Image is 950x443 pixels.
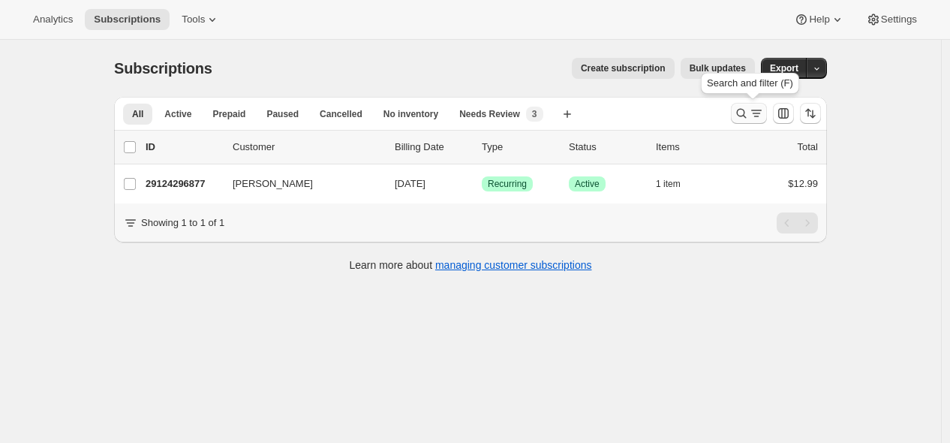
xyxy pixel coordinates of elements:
[435,259,592,271] a: managing customer subscriptions
[233,140,383,155] p: Customer
[212,108,245,120] span: Prepaid
[266,108,299,120] span: Paused
[581,62,666,74] span: Create subscription
[350,258,592,273] p: Learn more about
[761,58,807,79] button: Export
[575,178,600,190] span: Active
[881,14,917,26] span: Settings
[532,108,537,120] span: 3
[33,14,73,26] span: Analytics
[731,103,767,124] button: Search and filter results
[656,140,731,155] div: Items
[809,14,829,26] span: Help
[488,178,527,190] span: Recurring
[459,108,520,120] span: Needs Review
[164,108,191,120] span: Active
[383,108,438,120] span: No inventory
[395,140,470,155] p: Billing Date
[320,108,362,120] span: Cancelled
[482,140,557,155] div: Type
[800,103,821,124] button: Sort the results
[182,14,205,26] span: Tools
[572,58,675,79] button: Create subscription
[770,62,798,74] span: Export
[857,9,926,30] button: Settings
[146,140,818,155] div: IDCustomerBilling DateTypeStatusItemsTotal
[569,140,644,155] p: Status
[785,9,853,30] button: Help
[85,9,170,30] button: Subscriptions
[690,62,746,74] span: Bulk updates
[146,140,221,155] p: ID
[173,9,229,30] button: Tools
[555,104,579,125] button: Create new view
[114,60,212,77] span: Subscriptions
[681,58,755,79] button: Bulk updates
[141,215,224,231] p: Showing 1 to 1 of 1
[24,9,82,30] button: Analytics
[94,14,161,26] span: Subscriptions
[224,172,374,196] button: [PERSON_NAME]
[798,140,818,155] p: Total
[132,108,143,120] span: All
[656,173,697,194] button: 1 item
[233,176,313,191] span: [PERSON_NAME]
[395,178,425,189] span: [DATE]
[777,212,818,234] nav: Pagination
[656,178,681,190] span: 1 item
[146,176,221,191] p: 29124296877
[788,178,818,189] span: $12.99
[773,103,794,124] button: Customize table column order and visibility
[146,173,818,194] div: 29124296877[PERSON_NAME][DATE]SuccessRecurringSuccessActive1 item$12.99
